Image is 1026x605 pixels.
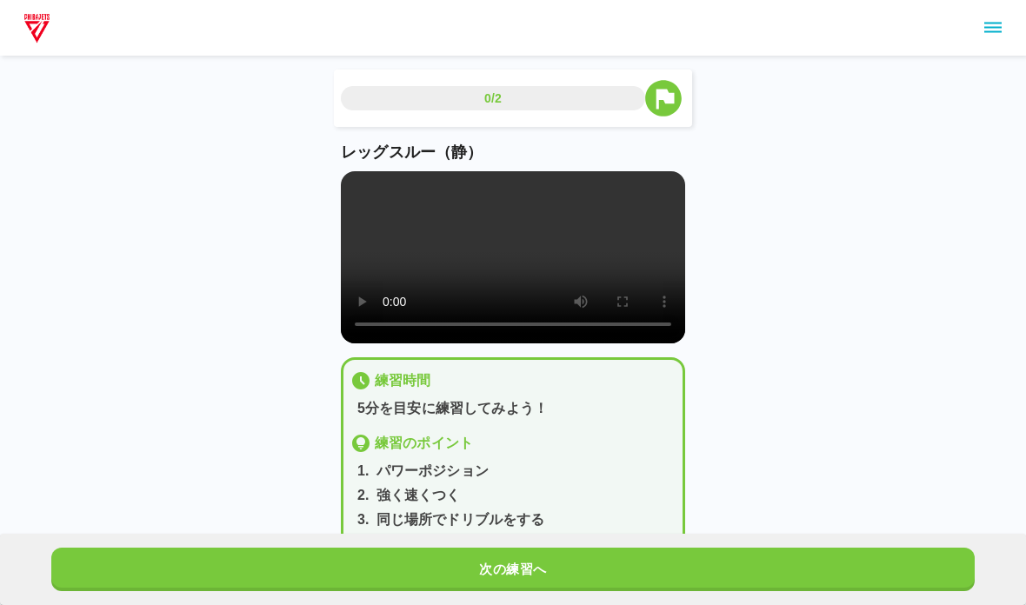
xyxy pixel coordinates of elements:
button: sidemenu [978,13,1008,43]
p: 3 . [357,509,370,530]
p: 2 . [357,485,370,506]
button: 次の練習へ [51,548,975,591]
p: 同じ場所でドリブルをする [376,509,545,530]
img: dummy [21,10,53,45]
p: 練習のポイント [375,433,473,454]
p: 強く速くつく [376,485,461,506]
p: 5分を目安に練習してみよう！ [357,398,676,419]
p: 1 . [357,461,370,482]
p: レッグスルー（静） [341,141,685,164]
p: 0/2 [484,90,502,107]
p: 練習時間 [375,370,431,391]
p: パワーポジション [376,461,489,482]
